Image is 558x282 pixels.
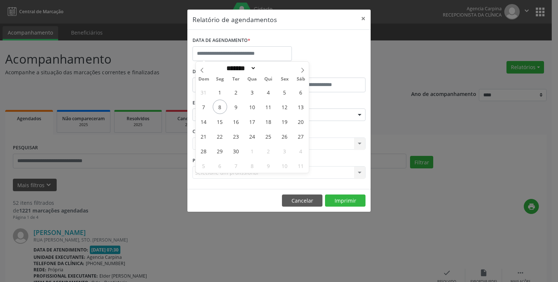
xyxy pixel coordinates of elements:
[294,158,308,173] span: Outubro 11, 2025
[197,144,211,158] span: Setembro 28, 2025
[261,129,276,143] span: Setembro 25, 2025
[278,129,292,143] span: Setembro 26, 2025
[197,158,211,173] span: Outubro 5, 2025
[196,77,212,82] span: Dom
[278,144,292,158] span: Outubro 3, 2025
[212,77,228,82] span: Seg
[260,77,276,82] span: Qui
[195,111,267,119] span: Seleciona uma especialidade
[193,15,277,24] h5: Relatório de agendamentos
[245,144,259,158] span: Outubro 1, 2025
[197,129,211,143] span: Setembro 21, 2025
[193,155,226,166] label: PROFISSIONAL
[245,129,259,143] span: Setembro 24, 2025
[294,129,308,143] span: Setembro 27, 2025
[197,85,211,99] span: Agosto 31, 2025
[197,100,211,114] span: Setembro 7, 2025
[213,144,227,158] span: Setembro 29, 2025
[224,64,257,72] select: Month
[229,158,243,173] span: Outubro 7, 2025
[278,100,292,114] span: Setembro 12, 2025
[256,64,280,72] input: Year
[276,77,293,82] span: Sex
[294,100,308,114] span: Setembro 13, 2025
[213,114,227,129] span: Setembro 15, 2025
[261,144,276,158] span: Outubro 2, 2025
[294,114,308,129] span: Setembro 20, 2025
[245,114,259,129] span: Setembro 17, 2025
[229,129,243,143] span: Setembro 23, 2025
[213,158,227,173] span: Outubro 6, 2025
[228,77,244,82] span: Ter
[193,97,227,109] label: ESPECIALIDADE
[261,85,276,99] span: Setembro 4, 2025
[356,10,371,28] button: Close
[193,66,277,78] label: De
[229,144,243,158] span: Setembro 30, 2025
[229,85,243,99] span: Setembro 2, 2025
[245,85,259,99] span: Setembro 3, 2025
[213,85,227,99] span: Setembro 1, 2025
[229,100,243,114] span: Setembro 9, 2025
[294,85,308,99] span: Setembro 6, 2025
[193,35,250,46] label: DATA DE AGENDAMENTO
[244,77,260,82] span: Qua
[282,194,322,207] button: Cancelar
[261,100,276,114] span: Setembro 11, 2025
[294,144,308,158] span: Outubro 4, 2025
[229,114,243,129] span: Setembro 16, 2025
[193,126,213,138] label: CLÍNICA
[245,100,259,114] span: Setembro 10, 2025
[281,66,365,78] label: ATÉ
[245,158,259,173] span: Outubro 8, 2025
[261,158,276,173] span: Outubro 9, 2025
[213,100,227,114] span: Setembro 8, 2025
[278,85,292,99] span: Setembro 5, 2025
[278,158,292,173] span: Outubro 10, 2025
[325,194,365,207] button: Imprimir
[261,114,276,129] span: Setembro 18, 2025
[197,114,211,129] span: Setembro 14, 2025
[213,129,227,143] span: Setembro 22, 2025
[293,77,309,82] span: Sáb
[278,114,292,129] span: Setembro 19, 2025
